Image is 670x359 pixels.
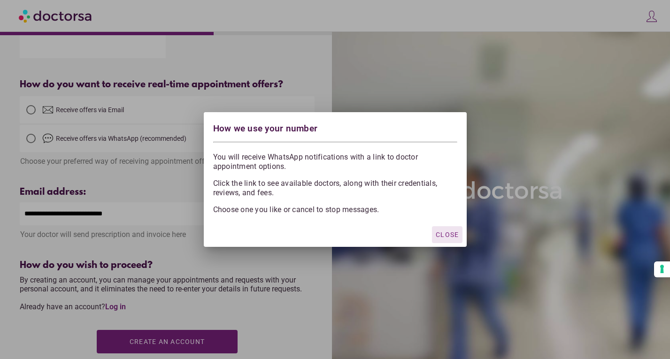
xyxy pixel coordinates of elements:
span: Close [436,231,459,238]
div: How we use your number [213,122,457,138]
button: Your consent preferences for tracking technologies [654,261,670,277]
p: Click the link to see available doctors, along with their credentials, reviews, and fees. [213,179,457,198]
p: You will receive WhatsApp notifications with a link to doctor appointment options. [213,150,457,171]
p: Choose one you like or cancel to stop messages. [213,205,457,214]
button: Close [432,226,462,243]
